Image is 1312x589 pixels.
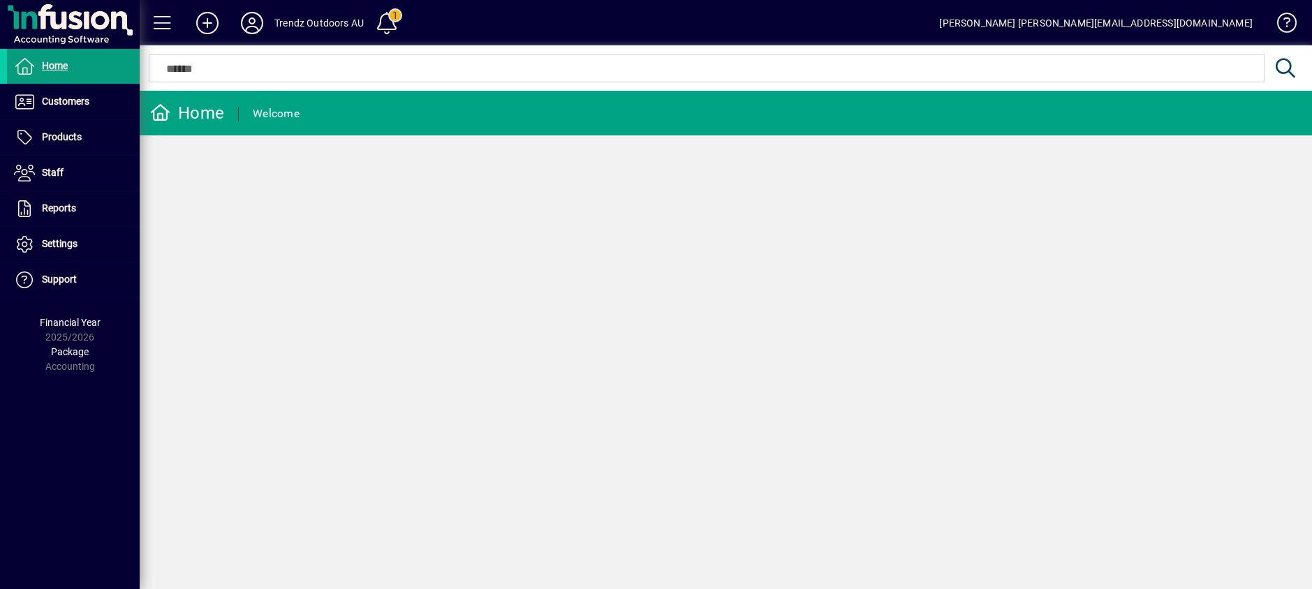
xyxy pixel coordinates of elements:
span: Financial Year [40,317,101,328]
a: Reports [7,191,140,226]
a: Support [7,262,140,297]
button: Add [185,10,230,36]
span: Home [42,60,68,71]
span: Package [51,346,89,357]
div: Welcome [253,103,300,125]
span: Products [42,131,82,142]
span: Customers [42,96,89,107]
div: Home [150,102,224,124]
span: Settings [42,238,78,249]
a: Settings [7,227,140,262]
span: Reports [42,202,76,214]
div: Trendz Outdoors AU [274,12,364,34]
button: Profile [230,10,274,36]
span: Support [42,274,77,285]
a: Knowledge Base [1267,3,1295,48]
div: [PERSON_NAME] [PERSON_NAME][EMAIL_ADDRESS][DOMAIN_NAME] [939,12,1253,34]
a: Products [7,120,140,155]
span: Staff [42,167,64,178]
a: Staff [7,156,140,191]
a: Customers [7,84,140,119]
